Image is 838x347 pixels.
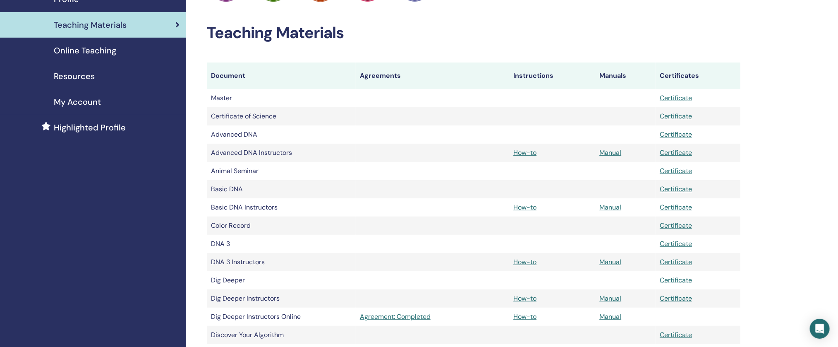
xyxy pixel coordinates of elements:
[207,308,356,326] td: Dig Deeper Instructors Online
[207,326,356,344] td: Discover Your Algorithm
[360,312,505,322] a: Agreement: Completed
[599,294,621,303] a: Manual
[207,63,356,89] th: Document
[513,203,536,212] a: How-to
[207,162,356,180] td: Animal Seminar
[54,96,101,108] span: My Account
[660,330,692,339] a: Certificate
[54,70,95,82] span: Resources
[207,180,356,198] td: Basic DNA
[54,44,116,57] span: Online Teaching
[660,221,692,230] a: Certificate
[207,271,356,289] td: Dig Deeper
[207,235,356,253] td: DNA 3
[207,89,356,107] td: Master
[595,63,656,89] th: Manuals
[207,217,356,235] td: Color Record
[599,203,621,212] a: Manual
[509,63,595,89] th: Instructions
[656,63,740,89] th: Certificates
[660,94,692,102] a: Certificate
[513,312,536,321] a: How-to
[356,63,509,89] th: Agreements
[599,312,621,321] a: Manual
[660,130,692,139] a: Certificate
[660,185,692,193] a: Certificate
[513,294,536,303] a: How-to
[660,112,692,120] a: Certificate
[207,253,356,271] td: DNA 3 Instructors
[513,258,536,266] a: How-to
[599,148,621,157] a: Manual
[207,24,740,43] h2: Teaching Materials
[207,289,356,308] td: Dig Deeper Instructors
[660,148,692,157] a: Certificate
[810,319,830,339] div: Open Intercom Messenger
[660,294,692,303] a: Certificate
[660,258,692,266] a: Certificate
[207,107,356,125] td: Certificate of Science
[207,144,356,162] td: Advanced DNA Instructors
[660,166,692,175] a: Certificate
[513,148,536,157] a: How-to
[660,276,692,284] a: Certificate
[660,203,692,212] a: Certificate
[207,198,356,217] td: Basic DNA Instructors
[599,258,621,266] a: Manual
[54,19,127,31] span: Teaching Materials
[207,125,356,144] td: Advanced DNA
[660,239,692,248] a: Certificate
[54,121,126,134] span: Highlighted Profile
